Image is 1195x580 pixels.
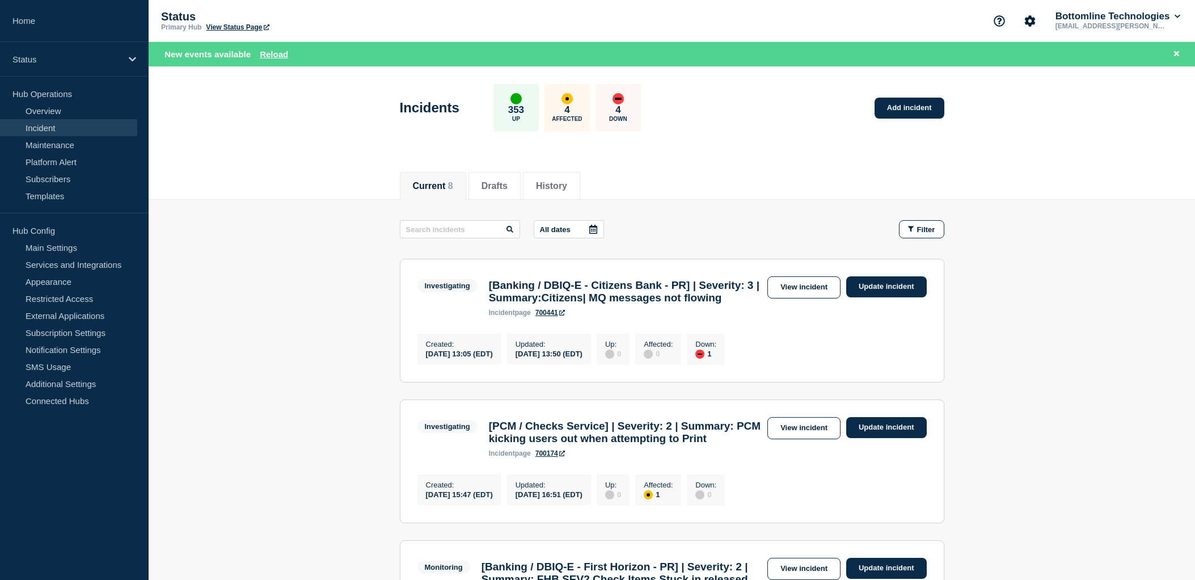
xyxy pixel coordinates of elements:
[161,10,388,23] p: Status
[605,348,621,359] div: 0
[516,481,582,489] p: Updated :
[695,490,704,499] div: disabled
[516,489,582,499] div: [DATE] 16:51 (EDT)
[695,348,716,359] div: 1
[609,116,627,122] p: Down
[552,116,582,122] p: Affected
[417,420,478,433] span: Investigating
[644,340,673,348] p: Affected :
[644,489,673,499] div: 1
[12,54,121,64] p: Status
[161,23,201,31] p: Primary Hub
[875,98,944,119] a: Add incident
[846,417,927,438] a: Update incident
[516,340,582,348] p: Updated :
[605,481,621,489] p: Up :
[489,449,515,457] span: incident
[417,561,470,574] span: Monitoring
[605,489,621,499] div: 0
[695,340,716,348] p: Down :
[1053,11,1183,22] button: Bottomline Technologies
[260,49,288,59] button: Reload
[164,49,251,59] span: New events available
[426,481,493,489] p: Created :
[512,116,520,122] p: Up
[489,279,762,304] h3: [Banking / DBIQ-E - Citizens Bank - PR] | Severity: 3 | Summary:Citizens| MQ messages not flowing
[767,417,841,439] a: View incident
[426,489,493,499] div: [DATE] 15:47 (EDT)
[206,23,269,31] a: View Status Page
[899,220,944,238] button: Filter
[1018,9,1042,33] button: Account settings
[448,181,453,191] span: 8
[536,181,567,191] button: History
[644,350,653,359] div: disabled
[489,420,762,445] h3: [PCM / Checks Service] | Severity: 2 | Summary: PCM kicking users out when attempting to Print
[605,350,614,359] div: disabled
[400,100,459,116] h1: Incidents
[917,225,935,234] span: Filter
[644,490,653,499] div: affected
[535,449,565,457] a: 700174
[508,104,524,116] p: 353
[535,309,565,317] a: 700441
[510,93,522,104] div: up
[695,489,716,499] div: 0
[987,9,1011,33] button: Support
[846,558,927,579] a: Update incident
[516,348,582,358] div: [DATE] 13:50 (EDT)
[534,220,604,238] button: All dates
[695,350,704,359] div: down
[613,93,624,104] div: down
[561,93,573,104] div: affected
[540,225,571,234] p: All dates
[605,490,614,499] div: disabled
[605,340,621,348] p: Up :
[767,558,841,580] a: View incident
[417,279,478,292] span: Investigating
[482,181,508,191] button: Drafts
[400,220,520,238] input: Search incidents
[413,181,453,191] button: Current 8
[767,276,841,299] a: View incident
[1053,22,1171,30] p: [EMAIL_ADDRESS][PERSON_NAME][DOMAIN_NAME]
[695,481,716,489] p: Down :
[426,340,493,348] p: Created :
[564,104,569,116] p: 4
[615,104,620,116] p: 4
[489,309,531,317] p: page
[644,348,673,359] div: 0
[846,276,927,297] a: Update incident
[489,309,515,317] span: incident
[644,481,673,489] p: Affected :
[426,348,493,358] div: [DATE] 13:05 (EDT)
[489,449,531,457] p: page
